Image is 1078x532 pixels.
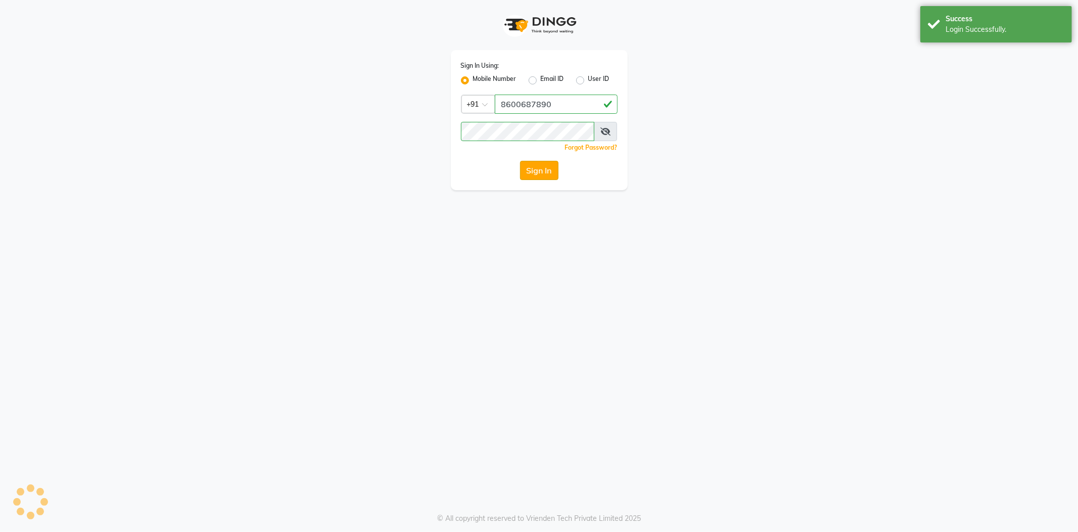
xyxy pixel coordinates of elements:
[461,61,499,70] label: Sign In Using:
[588,74,610,86] label: User ID
[946,14,1064,24] div: Success
[541,74,564,86] label: Email ID
[946,24,1064,35] div: Login Successfully.
[461,122,594,141] input: Username
[520,161,558,180] button: Sign In
[473,74,517,86] label: Mobile Number
[565,144,618,151] a: Forgot Password?
[499,10,580,40] img: logo1.svg
[495,95,618,114] input: Username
